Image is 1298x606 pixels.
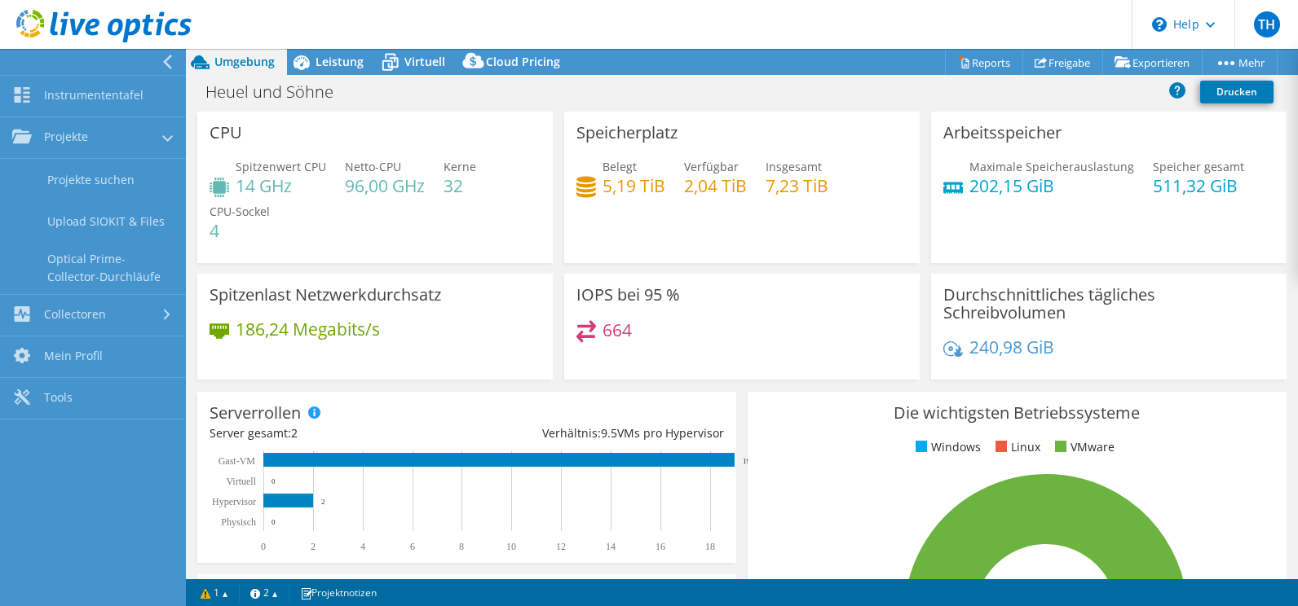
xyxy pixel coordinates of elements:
[410,541,415,552] text: 6
[991,438,1040,456] li: Linux
[945,50,1023,75] a: Reports
[210,204,270,219] span: CPU-Sockel
[506,541,516,552] text: 10
[1051,438,1115,456] li: VMware
[705,541,715,552] text: 18
[221,516,256,528] text: Physisch
[760,404,1274,422] h3: Die wichtigsten Betriebssysteme
[766,159,822,174] span: Insgesamt
[214,54,275,69] span: Umgebung
[486,54,560,69] span: Cloud Pricing
[601,425,617,441] span: 9.5
[459,541,464,552] text: 8
[943,286,1274,322] h3: Durchschnittliches tägliches Schreibvolumen
[360,541,365,552] text: 4
[466,424,723,442] div: Verhältnis: VMs pro Hypervisor
[404,54,445,69] span: Virtuell
[210,404,301,422] h3: Serverrollen
[969,159,1134,174] span: Maximale Speicherauslastung
[272,477,276,485] text: 0
[1152,17,1167,32] svg: \n
[603,159,637,174] span: Belegt
[969,177,1134,195] h4: 202,15 GiB
[272,518,276,526] text: 0
[236,320,380,338] h4: 186,24 Megabits/s
[766,177,828,195] h4: 7,23 TiB
[212,496,256,507] text: Hypervisor
[316,54,364,69] span: Leistung
[684,177,747,195] h4: 2,04 TiB
[210,286,441,304] h3: Spitzenlast Netzwerkdurchsatz
[210,222,270,239] h4: 4
[189,582,240,603] a: 1
[345,177,425,195] h4: 96,00 GHz
[311,541,316,552] text: 2
[576,124,678,142] h3: Speicherplatz
[210,124,242,142] h3: CPU
[684,159,739,174] span: Verfügbar
[198,83,359,101] h1: Heuel und Söhne
[1153,159,1244,174] span: Speicher gesamt
[1153,177,1244,195] h4: 511,32 GiB
[236,177,326,195] h4: 14 GHz
[236,159,326,174] span: Spitzenwert CPU
[1202,50,1278,75] a: Mehr
[969,338,1054,356] h4: 240,98 GiB
[226,476,256,487] text: Virtuell
[210,424,466,442] div: Server gesamt:
[606,541,616,552] text: 14
[444,159,476,174] span: Kerne
[1022,50,1103,75] a: Freigabe
[291,425,298,441] span: 2
[239,582,289,603] a: 2
[656,541,665,552] text: 16
[289,582,388,603] a: Projektnotizen
[556,541,566,552] text: 12
[943,124,1062,142] h3: Arbeitsspeicher
[444,177,476,195] h4: 32
[603,321,632,339] h4: 664
[321,498,325,506] text: 2
[345,159,401,174] span: Netto-CPU
[1254,11,1280,37] span: TH
[261,541,266,552] text: 0
[576,286,680,304] h3: IOPS bei 95 %
[912,438,981,456] li: Windows
[1200,81,1274,103] a: Drucken
[219,455,256,467] text: Gast-VM
[603,177,665,195] h4: 5,19 TiB
[1102,50,1203,75] a: Exportieren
